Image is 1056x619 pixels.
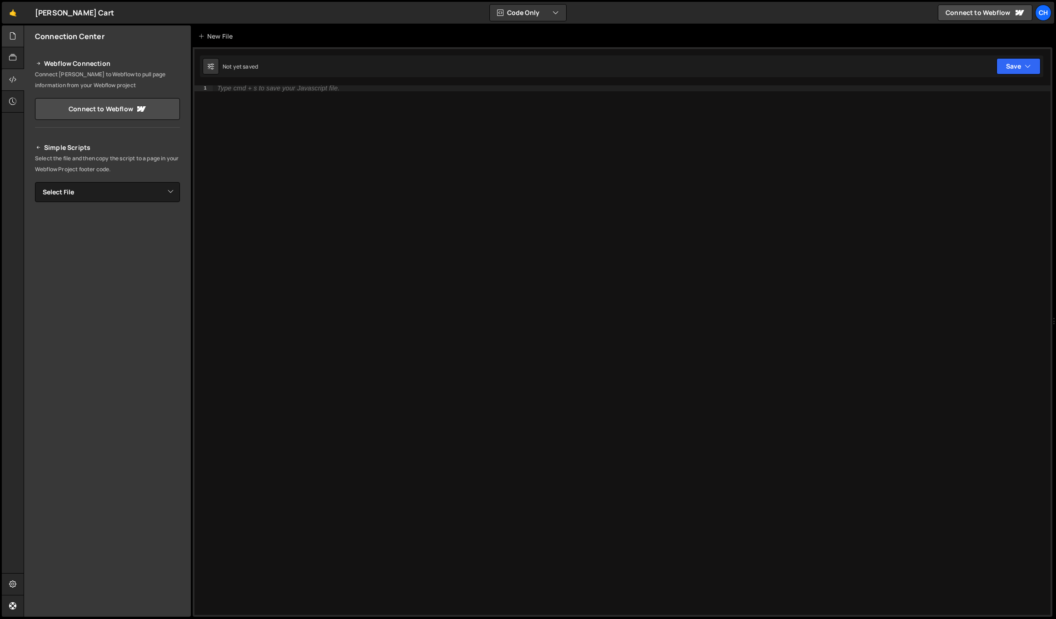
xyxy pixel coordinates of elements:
a: Ch [1035,5,1051,21]
iframe: YouTube video player [35,217,181,299]
iframe: YouTube video player [35,305,181,386]
div: New File [198,32,236,41]
button: Code Only [490,5,566,21]
div: 1 [194,85,213,91]
p: Select the file and then copy the script to a page in your Webflow Project footer code. [35,153,180,175]
button: Save [996,58,1041,74]
a: 🤙 [2,2,24,24]
h2: Simple Scripts [35,142,180,153]
div: Not yet saved [223,63,258,70]
div: Type cmd + s to save your Javascript file. [217,86,339,91]
div: [PERSON_NAME] Cart [35,7,114,18]
h2: Webflow Connection [35,58,180,69]
a: Connect to Webflow [35,98,180,120]
p: Connect [PERSON_NAME] to Webflow to pull page information from your Webflow project [35,69,180,91]
h2: Connection Center [35,31,105,41]
a: Connect to Webflow [938,5,1032,21]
